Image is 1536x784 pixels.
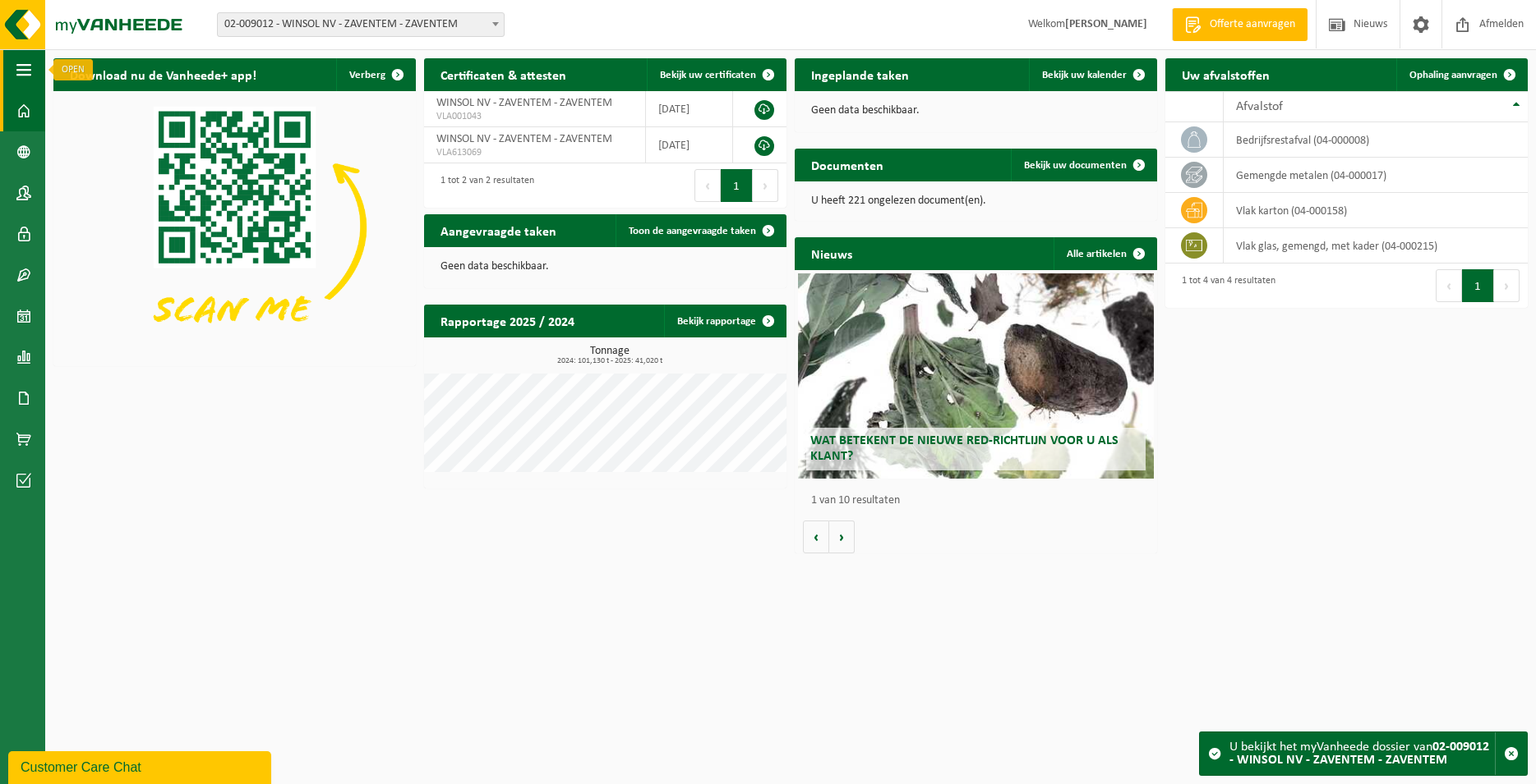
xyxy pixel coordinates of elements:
[646,127,733,163] td: [DATE]
[1224,193,1528,228] td: vlak karton (04-000158)
[436,133,612,145] span: WINSOL NV - ZAVENTEM - ZAVENTEM
[1174,268,1275,304] div: 1 tot 4 van 4 resultaten
[1024,160,1127,171] span: Bekijk uw documenten
[647,58,785,91] a: Bekijk uw certificaten
[432,357,786,365] span: 2024: 101,130 t - 2025: 41,020 t
[424,58,583,90] h2: Certificaten & attesten
[753,169,778,202] button: Next
[436,97,612,109] span: WINSOL NV - ZAVENTEM - ZAVENTEM
[436,110,633,123] span: VLA001043
[1494,269,1520,302] button: Next
[1054,237,1155,270] a: Alle artikelen
[349,70,385,80] span: Verberg
[1165,58,1286,90] h2: Uw afvalstoffen
[53,91,416,363] img: Download de VHEPlus App
[829,520,855,553] button: Volgende
[336,58,414,91] button: Verberg
[798,273,1153,479] a: Wat betekent de nieuwe RED-richtlijn voor u als klant?
[629,226,756,236] span: Toon de aangevraagde taken
[432,346,786,365] h3: Tonnage
[795,237,869,269] h2: Nieuws
[660,70,756,80] span: Bekijk uw certificaten
[811,495,1149,507] p: 1 van 10 resultaten
[694,169,721,202] button: Previous
[795,149,900,181] h2: Documenten
[1206,16,1299,33] span: Offerte aanvragen
[721,169,753,202] button: 1
[1236,100,1283,113] span: Afvalstof
[1409,70,1497,80] span: Ophaling aanvragen
[1229,732,1495,775] div: U bekijkt het myVanheede dossier van
[1396,58,1526,91] a: Ophaling aanvragen
[1462,269,1494,302] button: 1
[795,58,925,90] h2: Ingeplande taken
[811,105,1141,117] p: Geen data beschikbaar.
[1011,149,1155,181] a: Bekijk uw documenten
[424,214,573,246] h2: Aangevraagde taken
[441,261,770,273] p: Geen data beschikbaar.
[810,434,1119,463] span: Wat betekent de nieuwe RED-richtlijn voor u als klant?
[646,91,733,127] td: [DATE]
[811,195,1141,207] p: U heeft 221 ongelezen document(en).
[616,214,785,247] a: Toon de aangevraagde taken
[1224,122,1528,158] td: bedrijfsrestafval (04-000008)
[217,12,505,37] span: 02-009012 - WINSOL NV - ZAVENTEM - ZAVENTEM
[1065,18,1147,30] strong: [PERSON_NAME]
[1029,58,1155,91] a: Bekijk uw kalender
[1172,8,1308,41] a: Offerte aanvragen
[1224,158,1528,193] td: gemengde metalen (04-000017)
[803,520,829,553] button: Vorige
[218,13,504,36] span: 02-009012 - WINSOL NV - ZAVENTEM - ZAVENTEM
[1224,228,1528,264] td: vlak glas, gemengd, met kader (04-000215)
[424,305,591,337] h2: Rapportage 2025 / 2024
[664,305,785,337] a: Bekijk rapportage
[436,146,633,159] span: VLA613069
[1229,740,1489,767] strong: 02-009012 - WINSOL NV - ZAVENTEM - ZAVENTEM
[8,748,274,784] iframe: chat widget
[1436,269,1462,302] button: Previous
[53,58,273,90] h2: Download nu de Vanheede+ app!
[1042,70,1127,80] span: Bekijk uw kalender
[432,167,534,204] div: 1 tot 2 van 2 resultaten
